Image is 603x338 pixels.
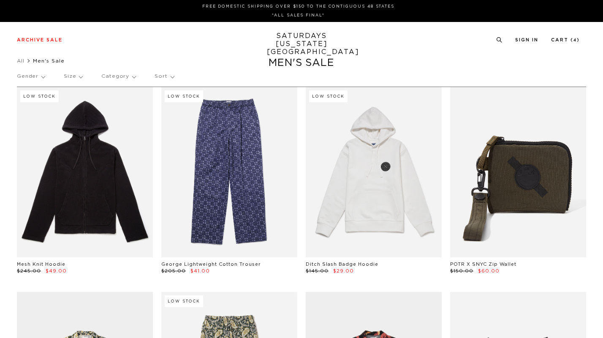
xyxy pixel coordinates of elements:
[190,269,210,273] span: $41.00
[17,38,62,42] a: Archive Sale
[17,58,24,63] a: All
[161,262,261,267] a: George Lightweight Cotton Trouser
[17,67,45,86] p: Gender
[64,67,82,86] p: Size
[155,67,174,86] p: Sort
[161,269,186,273] span: $205.00
[333,269,354,273] span: $29.00
[17,262,65,267] a: Mesh Knit Hoodie
[267,32,337,56] a: SATURDAYS[US_STATE][GEOGRAPHIC_DATA]
[17,269,41,273] span: $245.00
[450,269,473,273] span: $150.00
[46,269,67,273] span: $49.00
[165,90,203,102] div: Low Stock
[515,38,538,42] a: Sign In
[450,262,516,267] a: POTR X SNYC Zip Wallet
[20,3,576,10] p: FREE DOMESTIC SHIPPING OVER $150 TO THE CONTIGUOUS 48 STATES
[551,38,580,42] a: Cart (4)
[165,295,203,307] div: Low Stock
[33,58,65,63] span: Men's Sale
[101,67,136,86] p: Category
[20,12,576,19] p: *ALL SALES FINAL*
[309,90,348,102] div: Low Stock
[20,90,59,102] div: Low Stock
[306,269,329,273] span: $145.00
[478,269,500,273] span: $60.00
[306,262,378,267] a: Ditch Slash Badge Hoodie
[573,38,577,42] small: 4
